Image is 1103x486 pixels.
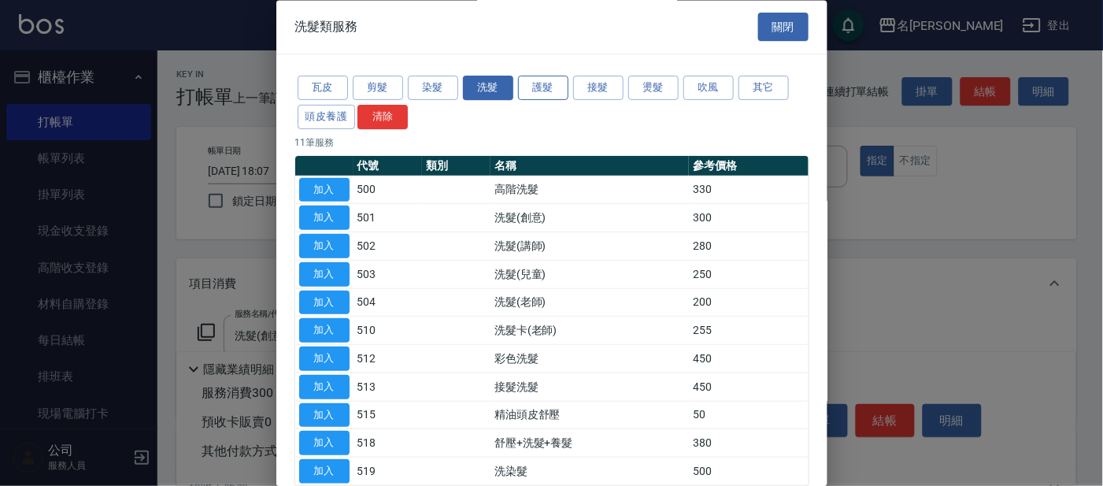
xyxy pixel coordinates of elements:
p: 11 筆服務 [295,135,809,150]
th: 名稱 [490,156,689,176]
td: 503 [353,261,422,289]
td: 330 [689,176,808,205]
button: 吹風 [683,76,734,101]
button: 其它 [738,76,789,101]
td: 高階洗髮 [490,176,689,205]
button: 加入 [299,403,350,428]
td: 彩色洗髮 [490,345,689,373]
td: 洗髮(講師) [490,232,689,261]
td: 518 [353,429,422,458]
button: 接髮 [573,76,624,101]
td: 519 [353,458,422,486]
button: 護髮 [518,76,568,101]
button: 燙髮 [628,76,679,101]
td: 洗髮(兒童) [490,261,689,289]
td: 450 [689,373,808,402]
button: 加入 [299,460,350,484]
button: 加入 [299,375,350,399]
td: 510 [353,317,422,345]
td: 513 [353,373,422,402]
button: 加入 [299,291,350,315]
button: 加入 [299,178,350,202]
button: 加入 [299,262,350,287]
button: 加入 [299,206,350,231]
td: 515 [353,402,422,430]
td: 500 [689,458,808,486]
td: 舒壓+洗髮+養髮 [490,429,689,458]
button: 染髮 [408,76,458,101]
button: 加入 [299,235,350,259]
td: 504 [353,289,422,317]
th: 類別 [422,156,490,176]
button: 清除 [357,105,408,129]
td: 接髮洗髮 [490,373,689,402]
td: 洗髮(老師) [490,289,689,317]
td: 精油頭皮舒壓 [490,402,689,430]
th: 參考價格 [689,156,808,176]
td: 450 [689,345,808,373]
button: 頭皮養護 [298,105,356,129]
button: 加入 [299,347,350,372]
td: 512 [353,345,422,373]
td: 255 [689,317,808,345]
td: 380 [689,429,808,458]
td: 280 [689,232,808,261]
td: 300 [689,204,808,232]
td: 200 [689,289,808,317]
button: 加入 [299,319,350,343]
span: 洗髮類服務 [295,19,358,35]
button: 剪髮 [353,76,403,101]
td: 50 [689,402,808,430]
td: 洗髮卡(老師) [490,317,689,345]
button: 瓦皮 [298,76,348,101]
td: 502 [353,232,422,261]
td: 洗髮(創意) [490,204,689,232]
th: 代號 [353,156,422,176]
button: 加入 [299,432,350,456]
td: 洗染髮 [490,458,689,486]
td: 500 [353,176,422,205]
td: 250 [689,261,808,289]
button: 洗髮 [463,76,513,101]
button: 關閉 [758,13,809,42]
td: 501 [353,204,422,232]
